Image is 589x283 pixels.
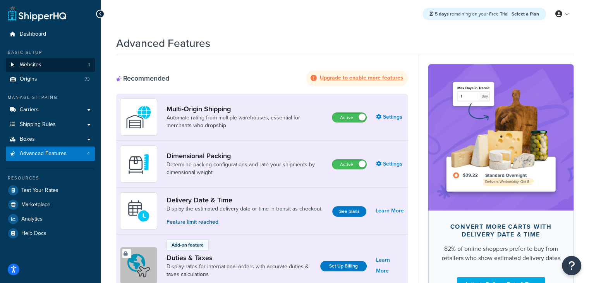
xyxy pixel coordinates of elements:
a: Duties & Taxes [167,254,314,262]
span: Websites [20,62,41,68]
button: Open Resource Center [562,256,581,275]
img: gfkeb5ejjkALwAAAABJRU5ErkJggg== [125,197,152,224]
div: Resources [6,175,95,181]
span: Carriers [20,107,39,113]
a: Determine packing configurations and rate your shipments by dimensional weight [167,161,326,176]
a: Multi-Origin Shipping [167,105,326,113]
label: Active [332,160,366,169]
a: Display the estimated delivery date or time in transit as checkout. [167,205,323,213]
a: Learn More [376,255,404,276]
span: Origins [20,76,37,83]
a: Websites1 [6,58,95,72]
a: Automate rating from multiple warehouses, essential for merchants who dropship [167,114,326,129]
span: 1 [88,62,90,68]
a: Help Docs [6,226,95,240]
span: Dashboard [20,31,46,38]
a: Marketplace [6,198,95,212]
a: Set Up Billing [320,261,367,271]
span: Help Docs [21,230,46,237]
span: Shipping Rules [20,121,56,128]
p: Add-on feature [172,242,204,248]
a: Boxes [6,132,95,147]
p: Feature limit reached [167,218,323,226]
a: Carriers [6,103,95,117]
span: 73 [85,76,90,83]
a: Learn More [376,205,404,216]
a: Dashboard [6,27,95,41]
li: Websites [6,58,95,72]
span: Advanced Features [20,150,67,157]
a: Delivery Date & Time [167,196,323,204]
a: Dimensional Packing [167,152,326,160]
div: Recommended [116,74,169,83]
a: Display rates for international orders with accurate duties & taxes calculations [167,263,314,278]
div: Convert more carts with delivery date & time [441,223,561,238]
img: feature-image-ddt-36eae7f7280da8017bfb280eaccd9c446f90b1fe08728e4019434db127062ab4.png [440,76,562,198]
label: Active [332,113,366,122]
div: Basic Setup [6,49,95,56]
strong: 5 days [435,10,449,17]
span: 4 [87,150,90,157]
div: Manage Shipping [6,94,95,101]
a: Shipping Rules [6,117,95,132]
a: Analytics [6,212,95,226]
a: Origins73 [6,72,95,86]
div: 82% of online shoppers prefer to buy from retailers who show estimated delivery dates [441,244,561,263]
span: Marketplace [21,202,50,208]
img: WatD5o0RtDAAAAAElFTkSuQmCC [125,104,152,131]
a: Select a Plan [512,10,539,17]
span: remaining on your Free Trial [435,10,510,17]
span: Boxes [20,136,35,143]
a: Settings [376,112,404,123]
span: Test Your Rates [21,187,58,194]
span: Analytics [21,216,43,223]
li: Origins [6,72,95,86]
li: Advanced Features [6,147,95,161]
a: Settings [376,159,404,169]
a: Test Your Rates [6,183,95,197]
h1: Advanced Features [116,36,210,51]
a: Advanced Features4 [6,147,95,161]
button: See plans [332,206,366,217]
img: DTVBYsAAAAAASUVORK5CYII= [125,150,152,178]
strong: Upgrade to enable more features [320,74,403,82]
